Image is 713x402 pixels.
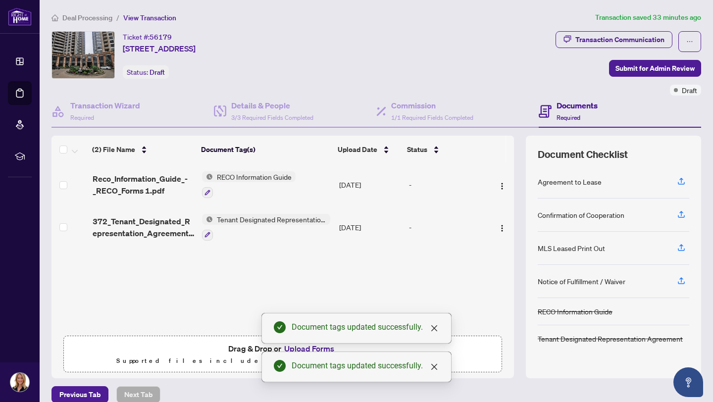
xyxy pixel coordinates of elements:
[93,173,195,197] span: Reco_Information_Guide_-_RECO_Forms 1.pdf
[52,32,114,78] img: IMG-C12422781_1.jpg
[62,13,112,22] span: Deal Processing
[213,171,296,182] span: RECO Information Guide
[429,323,440,334] a: Close
[498,224,506,232] img: Logo
[150,33,172,42] span: 56179
[556,31,672,48] button: Transaction Communication
[231,114,313,121] span: 3/3 Required Fields Completed
[538,276,625,287] div: Notice of Fulfillment / Waiver
[123,31,172,43] div: Ticket #:
[274,360,286,372] span: check-circle
[391,100,473,111] h4: Commission
[538,306,612,317] div: RECO Information Guide
[70,114,94,121] span: Required
[123,13,176,22] span: View Transaction
[213,214,330,225] span: Tenant Designated Representation Agreement
[274,321,286,333] span: check-circle
[673,367,703,397] button: Open asap
[51,14,58,21] span: home
[430,363,438,371] span: close
[686,38,693,45] span: ellipsis
[538,243,605,253] div: MLS Leased Print Out
[335,163,405,206] td: [DATE]
[92,144,135,155] span: (2) File Name
[123,65,169,79] div: Status:
[595,12,701,23] article: Transaction saved 33 minutes ago
[338,144,377,155] span: Upload Date
[575,32,664,48] div: Transaction Communication
[202,171,296,198] button: Status IconRECO Information Guide
[403,136,487,163] th: Status
[429,361,440,372] a: Close
[409,222,486,233] div: -
[557,100,598,111] h4: Documents
[407,144,427,155] span: Status
[150,68,165,77] span: Draft
[88,136,197,163] th: (2) File Name
[231,100,313,111] h4: Details & People
[292,360,439,372] div: Document tags updated successfully.
[538,148,628,161] span: Document Checklist
[494,219,510,235] button: Logo
[197,136,333,163] th: Document Tag(s)
[202,214,330,241] button: Status IconTenant Designated Representation Agreement
[391,114,473,121] span: 1/1 Required Fields Completed
[10,373,29,392] img: Profile Icon
[498,182,506,190] img: Logo
[557,114,580,121] span: Required
[409,179,486,190] div: -
[538,209,624,220] div: Confirmation of Cooperation
[538,176,602,187] div: Agreement to Lease
[70,355,496,367] p: Supported files include .PDF, .JPG, .JPEG, .PNG under 25 MB
[64,336,502,373] span: Drag & Drop orUpload FormsSupported files include .PDF, .JPG, .JPEG, .PNG under25MB
[70,100,140,111] h4: Transaction Wizard
[334,136,403,163] th: Upload Date
[228,342,337,355] span: Drag & Drop or
[116,12,119,23] li: /
[335,206,405,249] td: [DATE]
[202,171,213,182] img: Status Icon
[494,177,510,193] button: Logo
[202,214,213,225] img: Status Icon
[430,324,438,332] span: close
[123,43,196,54] span: [STREET_ADDRESS]
[615,60,695,76] span: Submit for Admin Review
[609,60,701,77] button: Submit for Admin Review
[292,321,439,333] div: Document tags updated successfully.
[682,85,697,96] span: Draft
[93,215,195,239] span: 372_Tenant_Designated_Representation_Agreement_-_PropTx-[PERSON_NAME].pdf
[538,333,683,344] div: Tenant Designated Representation Agreement
[8,7,32,26] img: logo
